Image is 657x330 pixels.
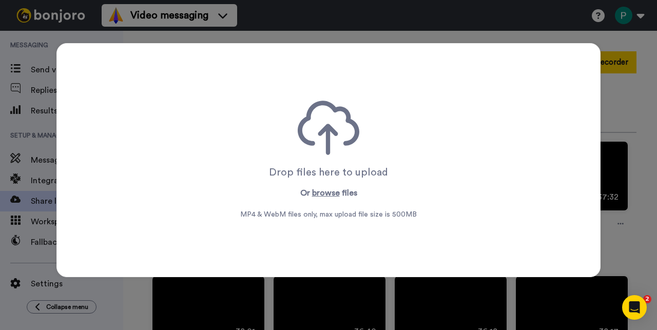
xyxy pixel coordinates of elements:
p: Or files [300,187,357,199]
span: 2 [643,295,651,303]
div: Open Intercom Messenger [622,295,647,320]
div: Drop files here to upload [269,165,388,180]
button: browse [312,187,340,199]
span: MP4 & WebM files only, max upload file size is 500 MB [240,209,417,220]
